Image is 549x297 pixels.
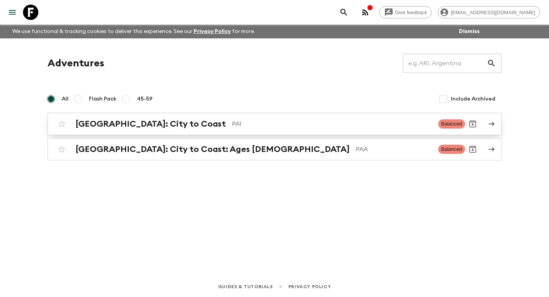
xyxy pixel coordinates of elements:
[447,10,539,15] span: [EMAIL_ADDRESS][DOMAIN_NAME]
[5,5,20,20] button: menu
[438,145,465,154] span: Balanced
[76,119,226,129] h2: [GEOGRAPHIC_DATA]: City to Coast
[194,29,231,34] a: Privacy Policy
[48,56,104,71] h1: Adventures
[451,95,495,103] span: Include Archived
[218,282,273,291] a: Guides & Tutorials
[465,142,480,157] button: Archive
[76,144,350,154] h2: [GEOGRAPHIC_DATA]: City to Coast: Ages [DEMOGRAPHIC_DATA]
[48,138,501,160] a: [GEOGRAPHIC_DATA]: City to Coast: Ages [DEMOGRAPHIC_DATA]PAABalancedArchive
[438,119,465,129] span: Balanced
[62,95,69,103] span: All
[403,53,487,74] input: e.g. AR1, Argentina
[288,282,331,291] a: Privacy Policy
[391,10,431,15] span: Give feedback
[457,26,482,37] button: Dismiss
[89,95,117,103] span: Flash Pack
[137,95,153,103] span: 45-59
[9,25,258,38] p: We use functional & tracking cookies to deliver this experience. See our for more.
[465,116,480,132] button: Archive
[379,6,432,18] a: Give feedback
[48,113,501,135] a: [GEOGRAPHIC_DATA]: City to CoastPA1BalancedArchive
[232,119,432,129] p: PA1
[438,6,540,18] div: [EMAIL_ADDRESS][DOMAIN_NAME]
[336,5,352,20] button: search adventures
[356,145,432,154] p: PAA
